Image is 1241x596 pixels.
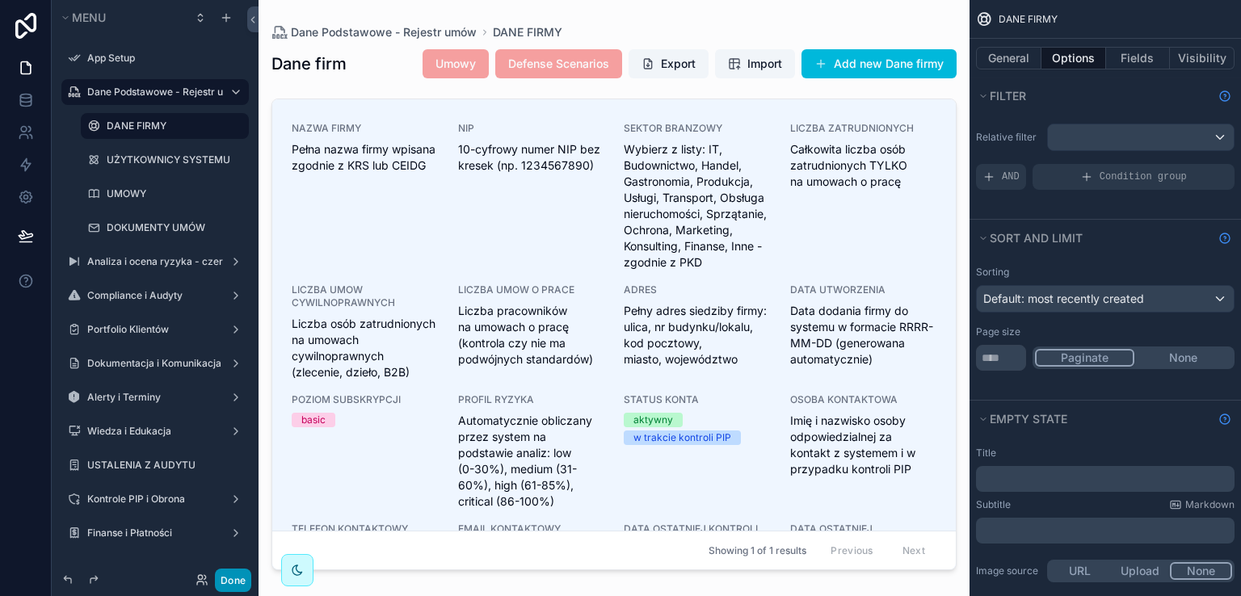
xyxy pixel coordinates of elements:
span: Filter [990,89,1026,103]
label: DANE FIRMY [107,120,239,132]
label: Alerty i Terminy [87,391,217,404]
button: None [1170,562,1232,580]
label: DOKUMENTY UMÓW [107,221,239,234]
span: Menu [72,10,106,24]
label: USTALENIA Z AUDYTU [87,459,239,472]
label: Portfolio Klientów [87,323,217,336]
label: Compliance i Audyty [87,289,217,302]
span: Default: most recently created [983,292,1144,305]
button: None [1134,349,1232,367]
button: Menu [58,6,184,29]
button: Upload [1110,562,1171,580]
label: Image source [976,565,1041,577]
span: Empty state [990,412,1067,426]
label: Title [976,447,996,460]
a: Markdown [1169,498,1235,511]
button: Options [1041,47,1106,69]
button: URL [1050,562,1110,580]
svg: Show help information [1218,90,1231,103]
svg: Show help information [1218,232,1231,245]
label: UŻYTKOWNICY SYSTEMU [107,153,239,166]
label: Dane Podstawowe - Rejestr umów [87,86,223,99]
button: Empty state [976,408,1212,430]
button: Visibility [1170,47,1235,69]
label: Dokumentacja i Komunikacja [87,357,221,370]
button: Sort And Limit [976,227,1212,250]
span: Markdown [1185,498,1235,511]
button: Filter [976,85,1212,107]
div: scrollable content [976,466,1235,492]
button: Default: most recently created [976,285,1235,313]
label: Relative filter [976,131,1041,144]
label: Subtitle [976,498,1011,511]
button: Done [215,569,251,592]
svg: Show help information [1218,413,1231,426]
label: Wiedza i Edukacja [87,425,217,438]
label: App Setup [87,52,239,65]
span: Condition group [1100,170,1187,183]
label: UMOWY [107,187,239,200]
label: Analiza i ocena ryzyka - czerwone flagi [87,255,223,268]
span: AND [1002,170,1020,183]
label: Page size [976,325,1020,338]
button: Paginate [1035,349,1134,367]
span: Sort And Limit [990,231,1083,245]
label: Finanse i Płatności [87,527,217,539]
button: General [976,47,1041,69]
label: Kontrole PIP i Obrona [87,493,217,506]
span: DANE FIRMY [999,13,1058,26]
span: Showing 1 of 1 results [709,544,806,557]
button: Fields [1106,47,1171,69]
div: scrollable content [976,518,1235,544]
label: Sorting [976,266,1009,279]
